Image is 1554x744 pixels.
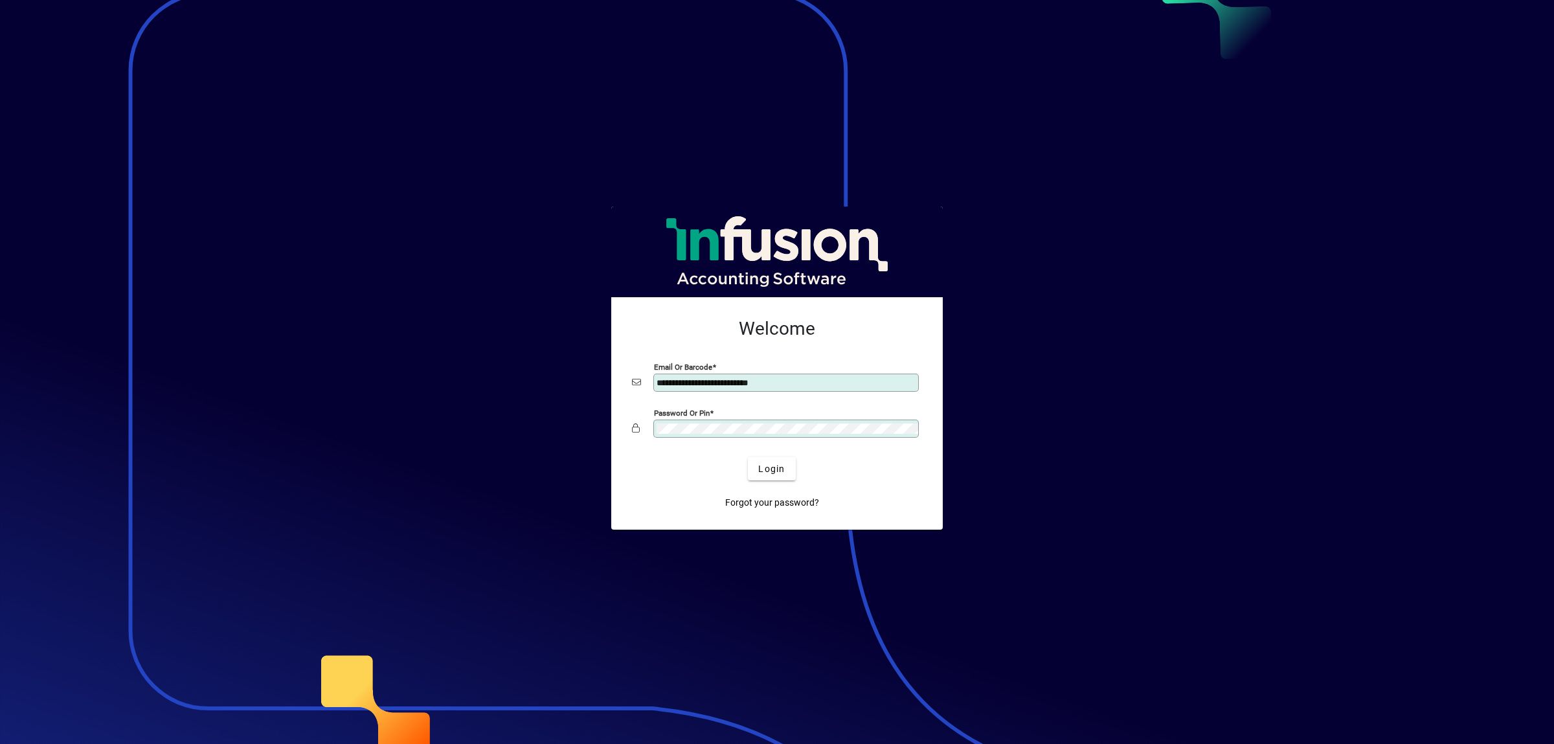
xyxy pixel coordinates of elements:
[725,496,819,510] span: Forgot your password?
[748,457,795,480] button: Login
[654,363,712,372] mat-label: Email or Barcode
[720,491,824,514] a: Forgot your password?
[758,462,785,476] span: Login
[654,409,710,418] mat-label: Password or Pin
[632,318,922,340] h2: Welcome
